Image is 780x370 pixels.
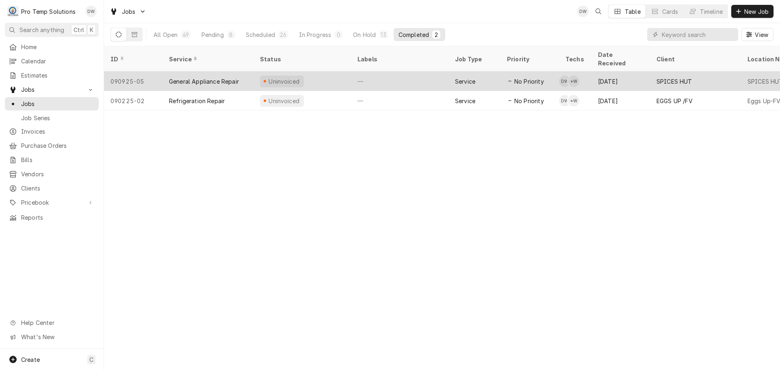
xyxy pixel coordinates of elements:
span: Purchase Orders [21,141,95,150]
div: Completed [399,30,429,39]
span: Jobs [21,100,95,108]
div: Cards [662,7,678,16]
a: Go to Jobs [106,5,149,18]
span: Pricebook [21,198,82,207]
a: Calendar [5,54,99,68]
a: Purchase Orders [5,139,99,152]
div: 26 [280,30,286,39]
div: In Progress [299,30,331,39]
span: New Job [743,7,770,16]
div: — [351,91,448,110]
span: No Priority [514,97,544,105]
div: Uninvoiced [268,97,301,105]
div: Service [455,77,475,86]
div: DW [559,76,570,87]
div: 090925-05 [104,71,162,91]
div: Service [169,55,245,63]
div: Service [455,97,475,105]
a: Invoices [5,125,99,138]
div: Timeline [700,7,723,16]
span: C [89,355,93,364]
span: Estimates [21,71,95,80]
button: View [741,28,773,41]
div: Pro Temp Solutions [21,7,76,16]
span: K [90,26,93,34]
div: P [7,6,19,17]
a: Bills [5,153,99,167]
div: DW [559,95,570,106]
a: Go to Pricebook [5,196,99,209]
a: Vendors [5,167,99,181]
span: What's New [21,333,94,341]
div: 13 [381,30,386,39]
a: Estimates [5,69,99,82]
div: ID [110,55,154,63]
span: No Priority [514,77,544,86]
div: Table [625,7,641,16]
div: Dana Williams's Avatar [85,6,97,17]
div: SPICES HUT [656,77,692,86]
div: Refrigeration Repair [169,97,225,105]
a: Home [5,40,99,54]
div: General Appliance Repair [169,77,239,86]
span: Search anything [19,26,64,34]
a: Jobs [5,97,99,110]
div: 49 [182,30,189,39]
a: Job Series [5,111,99,125]
div: DW [577,6,589,17]
div: *Kevin Williams's Avatar [568,95,579,106]
div: Client [656,55,733,63]
span: Create [21,356,40,363]
button: Open search [592,5,605,18]
button: New Job [731,5,773,18]
div: [DATE] [591,91,650,110]
div: *Kevin Williams's Avatar [568,76,579,87]
span: Clients [21,184,95,193]
span: Vendors [21,170,95,178]
span: Calendar [21,57,95,65]
div: All Open [154,30,178,39]
div: Pro Temp Solutions's Avatar [7,6,19,17]
div: Labels [357,55,442,63]
span: Job Series [21,114,95,122]
span: Help Center [21,318,94,327]
span: View [753,30,770,39]
div: Dakota Williams's Avatar [559,95,570,106]
div: [DATE] [591,71,650,91]
div: Scheduled [246,30,275,39]
span: Jobs [122,7,136,16]
div: 2 [434,30,439,39]
span: Home [21,43,95,51]
div: — [351,71,448,91]
a: Reports [5,211,99,224]
span: Bills [21,156,95,164]
input: Keyword search [662,28,734,41]
div: Uninvoiced [268,77,301,86]
span: Ctrl [74,26,84,34]
a: Go to Help Center [5,316,99,329]
div: Date Received [598,50,642,67]
div: Techs [565,55,585,63]
div: 0 [336,30,341,39]
button: Search anythingCtrlK [5,23,99,37]
div: Job Type [455,55,494,63]
span: Jobs [21,85,82,94]
a: Go to Jobs [5,83,99,96]
div: On Hold [353,30,376,39]
a: Go to What's New [5,330,99,344]
div: DW [85,6,97,17]
div: Dana Williams's Avatar [577,6,589,17]
div: EGGS UP /FV [656,97,693,105]
div: 8 [229,30,234,39]
div: Pending [201,30,224,39]
span: Invoices [21,127,95,136]
div: 090225-02 [104,91,162,110]
div: Dakota Williams's Avatar [559,76,570,87]
div: Status [260,55,343,63]
a: Clients [5,182,99,195]
div: Priority [507,55,551,63]
span: Reports [21,213,95,222]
